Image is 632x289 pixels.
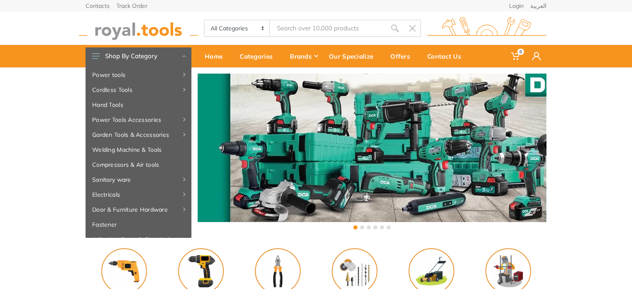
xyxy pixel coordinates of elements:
a: Our Specialize [323,45,385,67]
a: Compressors & Air tools [86,157,191,172]
a: العربية [530,3,546,9]
a: Power Tools Accessories [86,112,191,127]
a: Contacts [86,3,110,9]
div: Categories [234,47,284,65]
a: Login [509,3,524,9]
a: Track Order [116,3,147,9]
a: Cordless Tools [86,82,191,97]
span: 0 [517,49,524,55]
a: Hand Tools [86,97,191,112]
div: Contact Us [421,47,473,65]
img: royal.tools Logo [79,17,198,40]
div: Our Specialize [323,47,385,65]
a: Offers [385,45,421,67]
button: Shop By Category [86,47,191,65]
a: Categories [234,45,284,67]
a: Welding Machine & Tools [86,142,191,157]
input: Site search [270,20,386,37]
div: Home [199,47,234,65]
a: Electricals [86,187,191,202]
a: Home [199,45,234,67]
a: 0 [505,45,527,67]
a: Fastener [86,217,191,232]
a: Adhesive, Spray & Chemical [86,232,191,247]
div: Offers [385,47,421,65]
select: Category [205,20,270,36]
a: Power tools [86,67,191,82]
img: royal.tools Logo [427,17,546,40]
div: Brands [284,47,323,65]
a: Contact Us [421,45,473,67]
a: Door & Furniture Hardware [86,202,191,217]
a: Garden Tools & Accessories [86,127,191,142]
a: Sanitary ware [86,172,191,187]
